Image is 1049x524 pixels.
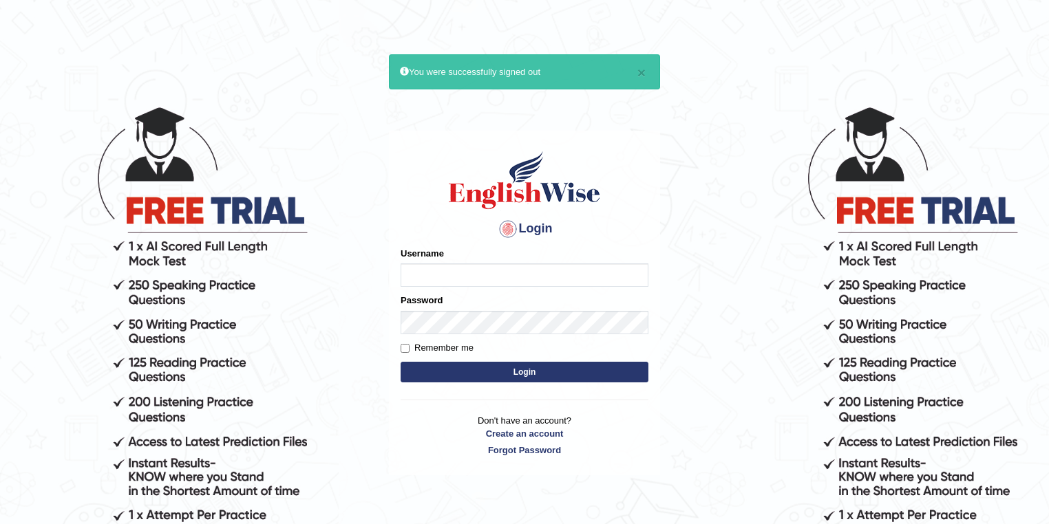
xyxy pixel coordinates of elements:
[401,341,474,355] label: Remember me
[637,65,646,80] button: ×
[401,362,648,382] button: Login
[401,414,648,457] p: Don't have an account?
[401,294,443,307] label: Password
[389,54,660,89] div: You were successfully signed out
[446,149,603,211] img: Logo of English Wise sign in for intelligent practice with AI
[401,218,648,240] h4: Login
[401,427,648,440] a: Create an account
[401,444,648,457] a: Forgot Password
[401,247,444,260] label: Username
[401,344,410,353] input: Remember me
